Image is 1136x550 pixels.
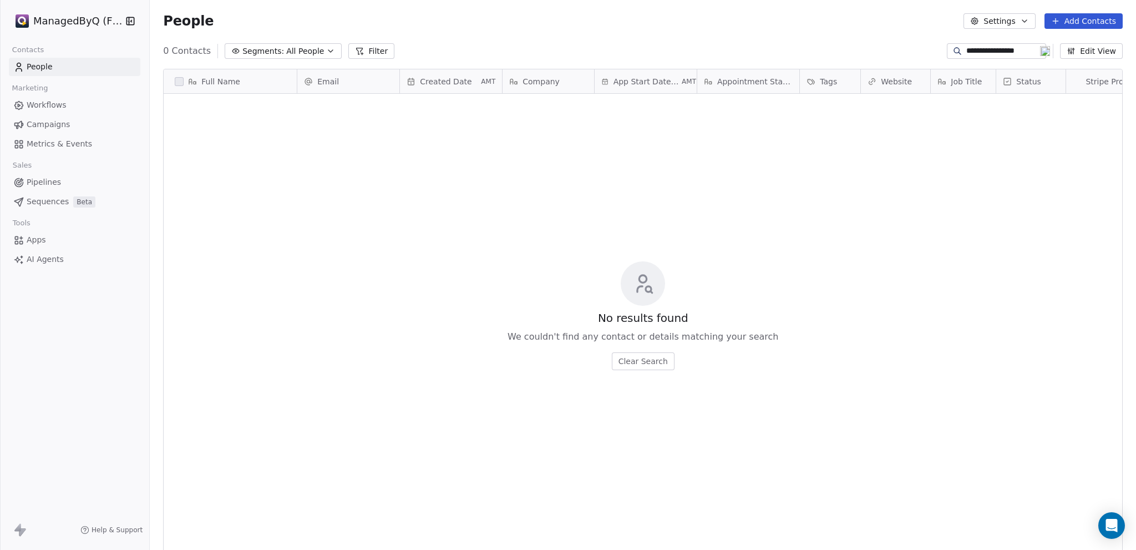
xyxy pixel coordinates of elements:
[7,80,53,97] span: Marketing
[9,135,140,153] a: Metrics & Events
[9,115,140,134] a: Campaigns
[9,250,140,269] a: AI Agents
[1040,46,1050,56] img: 19.png
[348,43,394,59] button: Filter
[1044,13,1123,29] button: Add Contacts
[1098,512,1125,539] div: Open Intercom Messenger
[163,44,211,58] span: 0 Contacts
[9,173,140,191] a: Pipelines
[951,76,982,87] span: Job Title
[931,69,996,93] div: Job Title
[163,13,214,29] span: People
[27,99,67,111] span: Workflows
[13,12,118,31] button: ManagedByQ (FZE)
[400,69,502,93] div: Created DateAMT
[508,330,778,344] span: We couldn't find any contact or details matching your search
[612,352,674,370] button: Clear Search
[420,76,471,87] span: Created Date
[963,13,1035,29] button: Settings
[27,176,61,188] span: Pipelines
[297,69,399,93] div: Email
[164,69,297,93] div: Full Name
[682,77,696,86] span: AMT
[598,310,688,326] span: No results found
[613,76,679,87] span: App Start Date Time
[80,526,143,534] a: Help & Support
[820,76,837,87] span: Tags
[861,69,930,93] div: Website
[8,157,37,174] span: Sales
[9,231,140,249] a: Apps
[717,76,793,87] span: Appointment Status
[242,46,284,57] span: Segments:
[503,69,594,93] div: Company
[7,42,49,58] span: Contacts
[800,69,860,93] div: Tags
[881,76,912,87] span: Website
[27,119,70,130] span: Campaigns
[27,138,92,150] span: Metrics & Events
[9,96,140,114] a: Workflows
[317,76,339,87] span: Email
[996,69,1066,93] div: Status
[9,193,140,211] a: SequencesBeta
[33,14,123,28] span: ManagedByQ (FZE)
[523,76,560,87] span: Company
[201,76,240,87] span: Full Name
[481,77,495,86] span: AMT
[697,69,799,93] div: Appointment Status
[595,69,697,93] div: App Start Date TimeAMT
[9,58,140,76] a: People
[164,94,297,527] div: grid
[27,61,53,73] span: People
[27,196,69,208] span: Sequences
[8,215,35,231] span: Tools
[286,46,324,57] span: All People
[1016,76,1041,87] span: Status
[92,526,143,534] span: Help & Support
[27,234,46,246] span: Apps
[27,254,64,265] span: AI Agents
[16,14,29,28] img: Stripe.png
[1060,43,1123,59] button: Edit View
[73,196,95,208] span: Beta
